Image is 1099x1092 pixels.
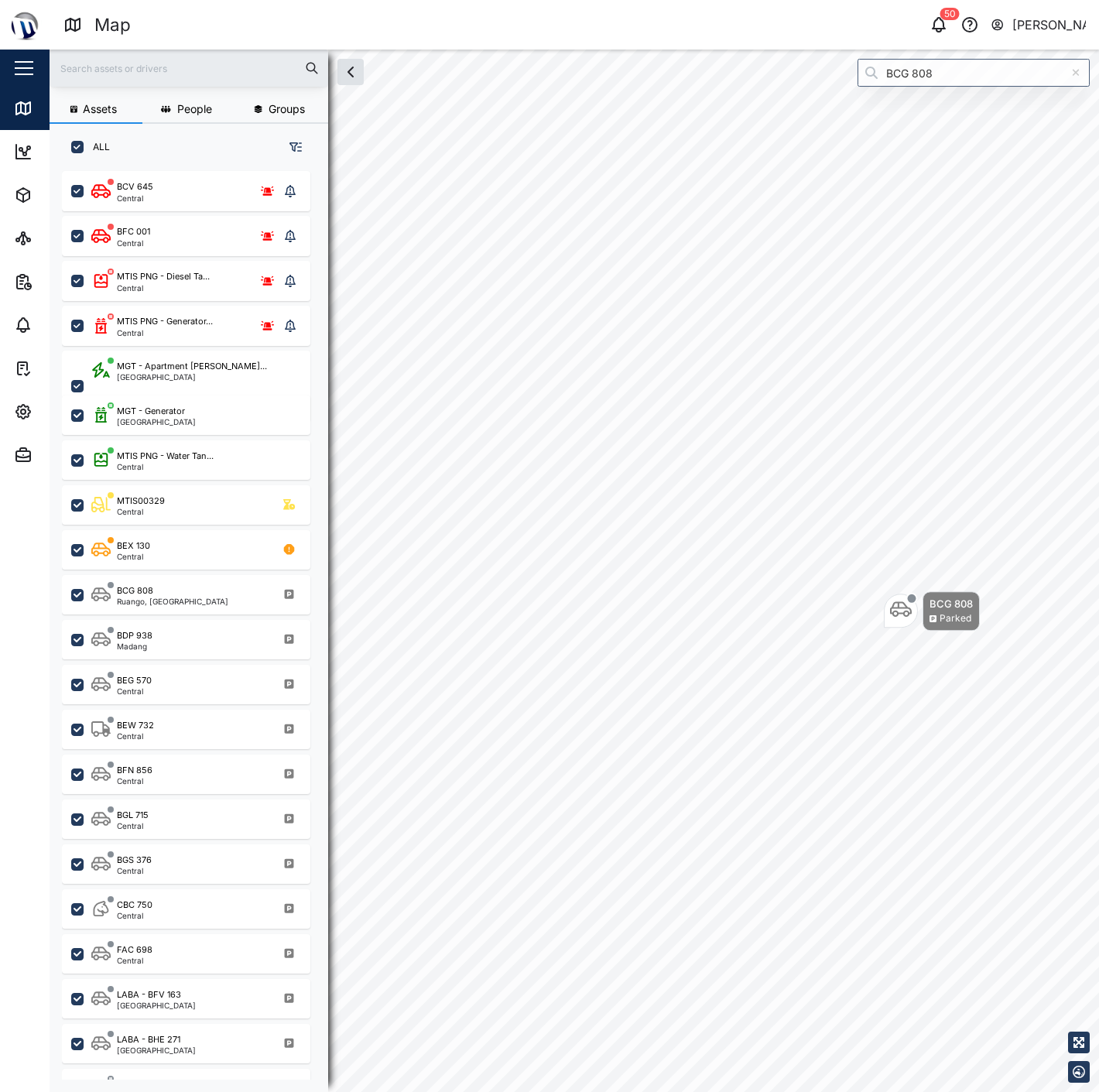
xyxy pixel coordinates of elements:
div: BEW 732 [117,719,154,732]
div: Alarms [40,317,88,334]
div: Central [117,732,154,740]
button: [PERSON_NAME] [990,14,1087,36]
div: Central [117,463,214,471]
div: BEG 570 [117,674,152,687]
div: MGT - Generator [117,405,185,418]
div: BCV 645 [117,180,153,193]
div: Central [117,822,149,830]
div: LABA - BFV 163 [117,988,181,1001]
span: Assets [83,104,117,115]
canvas: Map [50,50,1099,1092]
div: BGS 376 [117,854,152,867]
div: LABA - BHE 271 [117,1033,180,1046]
div: [GEOGRAPHIC_DATA] [117,1001,196,1009]
div: Map [94,12,131,39]
div: BDP 938 [117,629,152,642]
div: Central [117,912,152,919]
div: Reports [40,273,93,290]
div: BFN 856 [117,764,152,777]
div: Assets [40,187,88,204]
div: MTIS00329 [117,495,165,508]
div: BEX 130 [117,539,150,553]
div: [GEOGRAPHIC_DATA] [117,1046,196,1054]
img: Main Logo [8,8,42,42]
div: BGL 715 [117,809,149,822]
div: [GEOGRAPHIC_DATA] [117,373,267,381]
div: Tasks [40,360,83,377]
div: MGT - PNG Power [117,1078,190,1091]
div: Parked [940,611,971,626]
div: Sites [40,230,77,247]
div: Map marker [884,591,980,631]
div: BFC 001 [117,225,150,238]
div: Central [117,194,153,202]
label: ALL [84,141,110,153]
span: Groups [269,104,305,115]
div: [PERSON_NAME] [1012,15,1087,35]
div: Central [117,687,152,695]
div: Ruango, [GEOGRAPHIC_DATA] [117,597,228,605]
div: Central [117,239,150,247]
div: BCG 808 [117,584,153,597]
div: MTIS PNG - Water Tan... [117,450,214,463]
div: Settings [40,403,95,420]
div: Central [117,284,210,292]
div: Map [40,100,75,117]
div: Admin [40,447,86,464]
div: Central [117,553,150,560]
div: Madang [117,642,152,650]
div: grid [62,166,327,1080]
div: MGT - Apartment [PERSON_NAME]... [117,360,267,373]
div: Central [117,777,152,785]
div: BCG 808 [930,596,973,611]
span: People [177,104,212,115]
div: MTIS PNG - Diesel Ta... [117,270,210,283]
input: Search by People, Asset, Geozone or Place [858,59,1090,87]
div: Central [117,957,152,964]
input: Search assets or drivers [59,56,319,80]
div: Dashboard [40,143,110,160]
div: MTIS PNG - Generator... [117,315,213,328]
div: Central [117,867,152,875]
div: 50 [940,8,960,20]
div: Central [117,508,165,515]
div: CBC 750 [117,899,152,912]
div: Central [117,329,213,337]
div: [GEOGRAPHIC_DATA] [117,418,196,426]
div: FAC 698 [117,943,152,957]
